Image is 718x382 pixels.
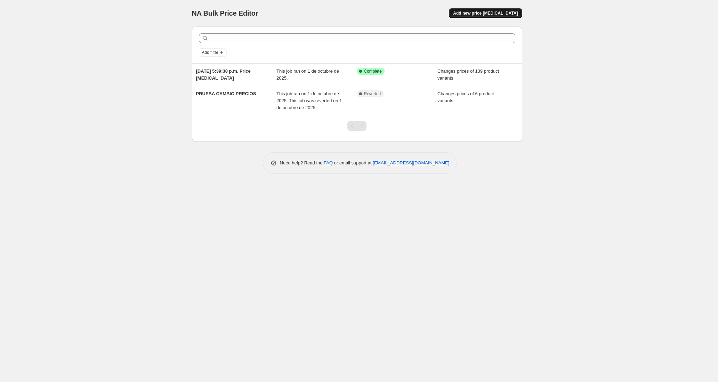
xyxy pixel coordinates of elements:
[196,68,251,81] span: [DATE] 5:39:38 p.m. Price [MEDICAL_DATA]
[199,48,227,57] button: Add filter
[333,160,373,165] span: or email support at
[280,160,324,165] span: Need help? Read the
[276,91,342,110] span: This job ran on 1 de octubre de 2025. This job was reverted on 1 de octubre de 2025.
[364,91,381,97] span: Reverted
[324,160,333,165] a: FAQ
[196,91,256,96] span: PRUEBA CAMBIO PRECIOS
[347,121,366,131] nav: Pagination
[449,8,522,18] button: Add new price [MEDICAL_DATA]
[437,91,494,103] span: Changes prices of 6 product variants
[453,10,518,16] span: Add new price [MEDICAL_DATA]
[364,68,382,74] span: Complete
[437,68,499,81] span: Changes prices of 139 product variants
[202,50,218,55] span: Add filter
[192,9,258,17] span: NA Bulk Price Editor
[276,68,339,81] span: This job ran on 1 de octubre de 2025.
[373,160,449,165] a: [EMAIL_ADDRESS][DOMAIN_NAME]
